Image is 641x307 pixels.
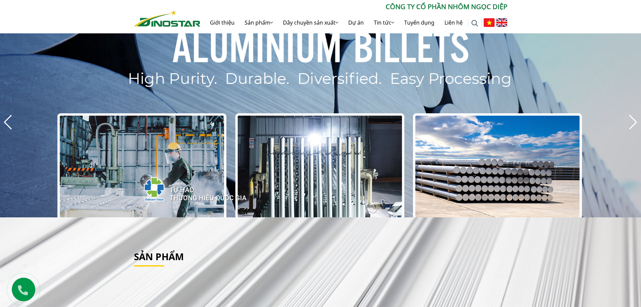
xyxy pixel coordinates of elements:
img: Tiếng Việt [484,18,495,27]
a: Tin tức [369,12,399,33]
img: Nhôm Dinostar [134,10,201,27]
div: Previous slide [3,115,12,130]
a: Nhôm Dinostar [134,8,201,26]
a: Sản phẩm [240,12,278,33]
a: Tuyển dụng [399,12,439,33]
a: Dự án [343,12,369,33]
div: Next slide [629,115,638,130]
img: thqg [124,165,248,211]
a: Sản phẩm [134,250,184,263]
p: CÔNG TY CỔ PHẦN NHÔM NGỌC DIỆP [201,2,507,12]
a: Dây chuyền sản xuất [278,12,343,33]
a: Giới thiệu [205,12,240,33]
img: search [471,20,478,27]
img: English [496,18,507,27]
a: Liên hệ [439,12,468,33]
